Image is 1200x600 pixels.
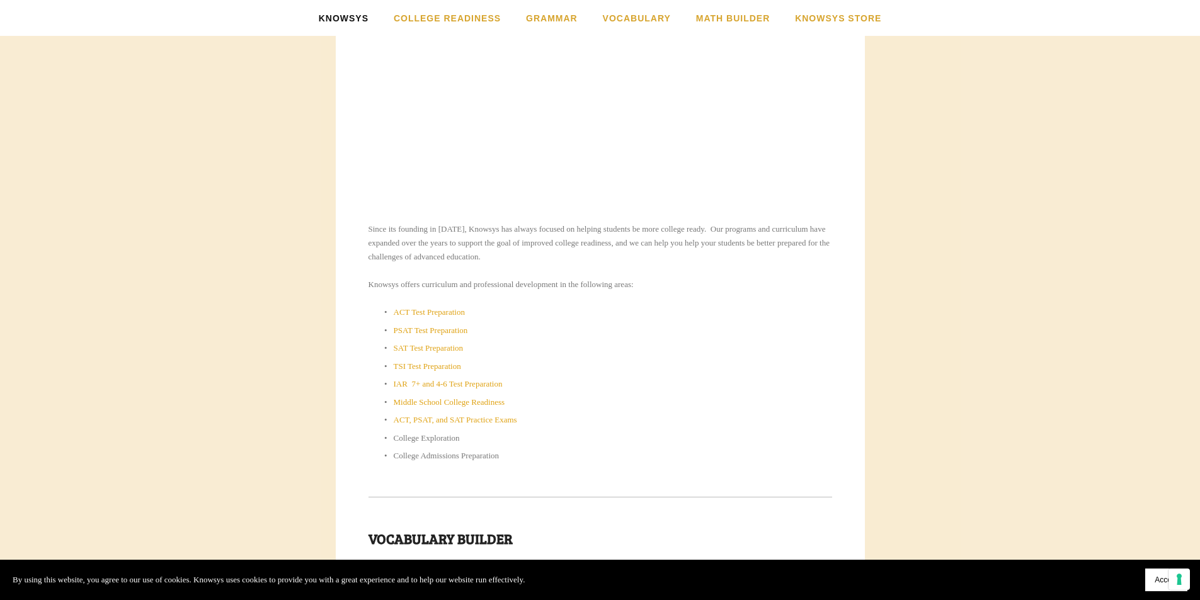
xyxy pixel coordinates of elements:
[394,415,517,424] a: ACT, PSAT, and SAT Practice Exams
[394,449,832,463] p: College Admissions Preparation
[369,222,832,264] p: Since its founding in [DATE], Knowsys has always focused on helping students be more college read...
[394,379,503,388] a: IAR 7+ and 4-6 Test Preparation
[1145,569,1187,591] button: Accept
[1169,569,1190,590] button: Your consent preferences for tracking technologies
[394,361,461,371] a: TSI Test Preparation
[394,397,505,407] a: Middle School College Readiness
[13,573,525,587] p: By using this website, you agree to our use of cookies. Knowsys uses cookies to provide you with ...
[394,431,832,445] p: College Exploration
[369,278,832,292] p: Knowsys offers curriculum and professional development in the following areas:
[394,343,464,353] a: SAT Test Preparation
[394,307,465,317] a: ACT Test Preparation
[369,529,513,548] strong: Vocabulary Builder
[1155,575,1178,584] span: Accept
[394,325,468,335] a: PSAT Test Preparation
